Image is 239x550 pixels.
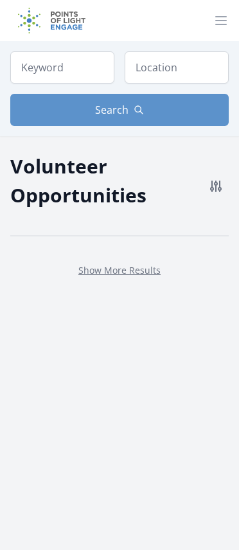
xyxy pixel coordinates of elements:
[95,102,128,118] span: Search
[125,51,229,84] input: Location
[10,51,114,84] input: Keyword
[10,152,203,209] h2: Volunteer Opportunities
[10,94,229,126] button: Search
[78,264,161,276] a: Show More Results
